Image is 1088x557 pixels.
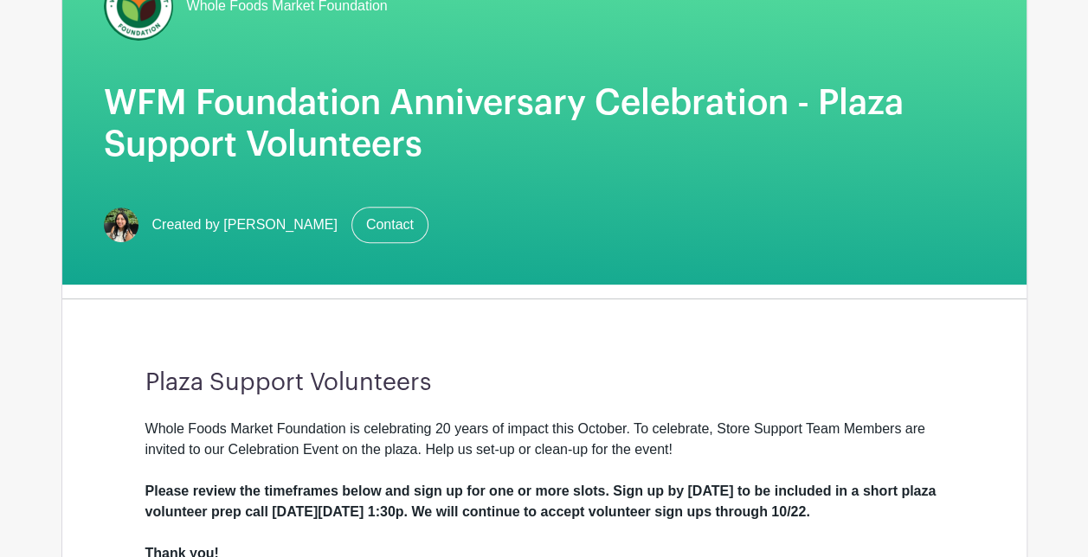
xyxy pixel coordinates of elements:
h3: Plaza Support Volunteers [145,368,943,398]
span: Created by [PERSON_NAME] [152,214,338,235]
img: mireya.jpg [104,208,138,242]
a: Contact [351,207,428,243]
h1: WFM Foundation Anniversary Celebration - Plaza Support Volunteers [104,82,985,165]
